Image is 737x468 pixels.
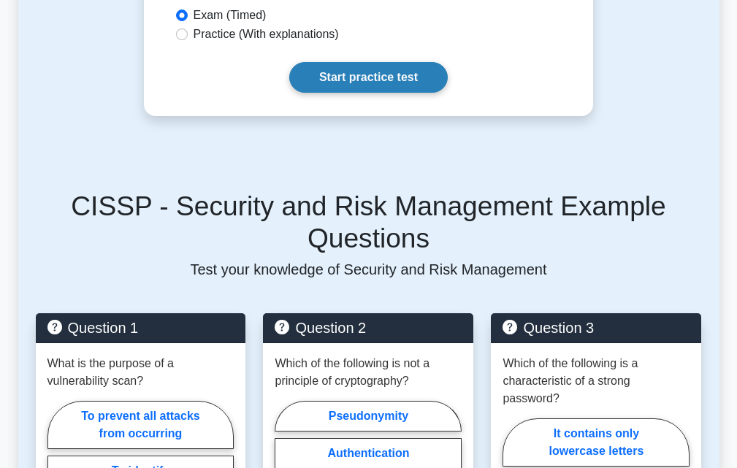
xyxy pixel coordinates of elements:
[275,401,462,431] label: Pseudonymity
[47,401,234,449] label: To prevent all attacks from occurring
[47,319,234,337] h5: Question 1
[503,418,690,467] label: It contains only lowercase letters
[503,319,690,337] h5: Question 3
[194,7,267,24] label: Exam (Timed)
[275,319,462,337] h5: Question 2
[36,190,702,255] h5: CISSP - Security and Risk Management Example Questions
[289,62,448,93] a: Start practice test
[275,355,462,390] p: Which of the following is not a principle of cryptography?
[47,355,234,390] p: What is the purpose of a vulnerability scan?
[194,26,339,43] label: Practice (With explanations)
[36,261,702,278] p: Test your knowledge of Security and Risk Management
[503,355,690,407] p: Which of the following is a characteristic of a strong password?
